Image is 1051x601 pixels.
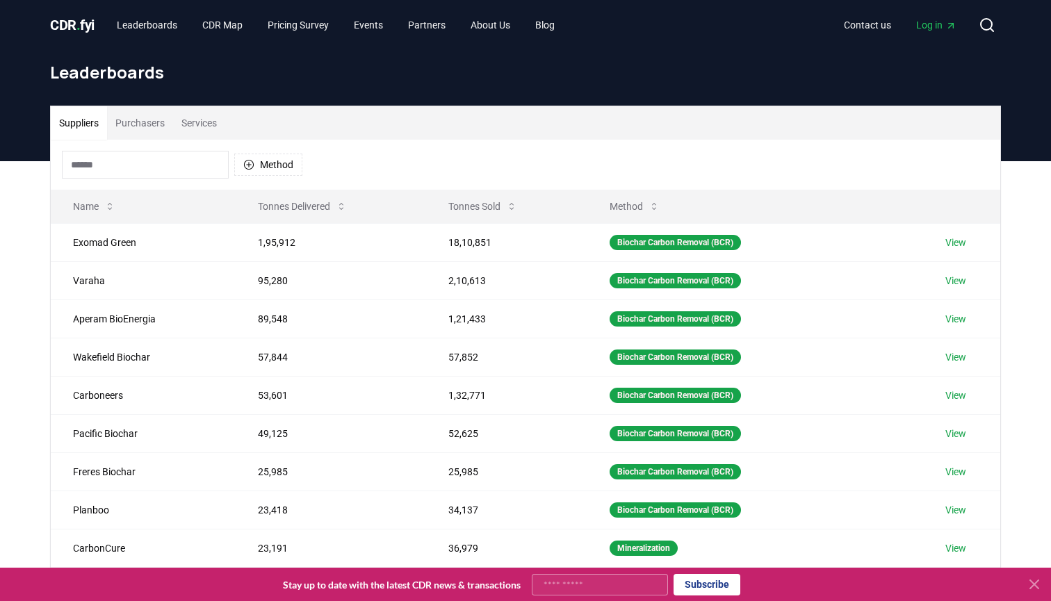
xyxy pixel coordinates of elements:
td: Varaha [51,261,236,299]
a: Blog [524,13,566,38]
span: CDR fyi [50,17,95,33]
td: 1,95,912 [236,223,425,261]
button: Method [234,154,302,176]
button: Services [173,106,225,140]
button: Suppliers [51,106,107,140]
button: Tonnes Delivered [247,192,358,220]
a: CDR Map [191,13,254,38]
td: 36,979 [426,529,587,567]
span: . [76,17,81,33]
h1: Leaderboards [50,61,1001,83]
td: 57,852 [426,338,587,376]
a: Leaderboards [106,13,188,38]
td: Exomad Green [51,223,236,261]
div: Biochar Carbon Removal (BCR) [610,349,741,365]
td: 25,985 [236,452,425,491]
button: Method [598,192,671,220]
nav: Main [106,13,566,38]
td: 23,418 [236,491,425,529]
td: Pacific Biochar [51,414,236,452]
div: Biochar Carbon Removal (BCR) [610,388,741,403]
a: View [945,388,966,402]
nav: Main [833,13,968,38]
a: View [945,541,966,555]
a: View [945,503,966,517]
td: 25,985 [426,452,587,491]
button: Purchasers [107,106,173,140]
td: 1,32,771 [426,376,587,414]
div: Biochar Carbon Removal (BCR) [610,502,741,518]
button: Name [62,192,127,220]
td: CarbonCure [51,529,236,567]
td: Aperam BioEnergia [51,299,236,338]
a: View [945,465,966,479]
td: 18,10,851 [426,223,587,261]
a: Pricing Survey [256,13,340,38]
div: Biochar Carbon Removal (BCR) [610,426,741,441]
div: Mineralization [610,541,678,556]
span: Log in [916,18,956,32]
td: 89,548 [236,299,425,338]
a: View [945,236,966,249]
div: Biochar Carbon Removal (BCR) [610,464,741,479]
td: Wakefield Biochar [51,338,236,376]
td: 57,844 [236,338,425,376]
button: Tonnes Sold [437,192,528,220]
td: Carboneers [51,376,236,414]
a: Log in [905,13,968,38]
a: View [945,274,966,288]
div: Biochar Carbon Removal (BCR) [610,235,741,250]
td: 34,137 [426,491,587,529]
a: Events [343,13,394,38]
a: View [945,350,966,364]
a: View [945,427,966,441]
td: 52,625 [426,414,587,452]
td: Freres Biochar [51,452,236,491]
div: Biochar Carbon Removal (BCR) [610,273,741,288]
a: About Us [459,13,521,38]
td: Planboo [51,491,236,529]
a: CDR.fyi [50,15,95,35]
td: 23,191 [236,529,425,567]
td: 2,10,613 [426,261,587,299]
td: 1,21,433 [426,299,587,338]
div: Biochar Carbon Removal (BCR) [610,311,741,327]
a: View [945,312,966,326]
a: Contact us [833,13,902,38]
td: 49,125 [236,414,425,452]
td: 53,601 [236,376,425,414]
a: Partners [397,13,457,38]
td: 95,280 [236,261,425,299]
